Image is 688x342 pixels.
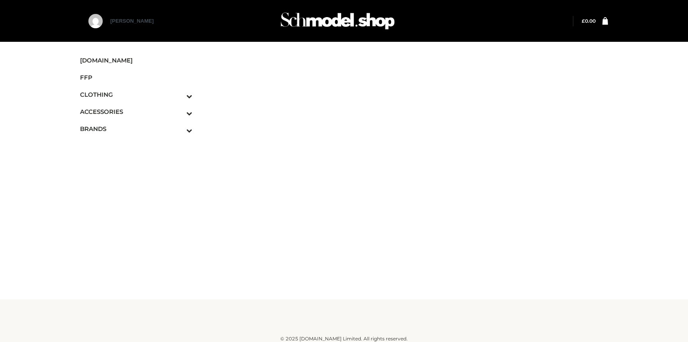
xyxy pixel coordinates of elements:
span: [DOMAIN_NAME] [80,56,192,65]
span: £ [582,18,585,24]
a: FFP [80,69,192,86]
a: BRANDSToggle Submenu [80,120,192,137]
button: Toggle Submenu [164,86,192,103]
span: FFP [80,73,192,82]
a: [PERSON_NAME] [110,18,154,38]
a: £0.00 [582,18,596,24]
bdi: 0.00 [582,18,596,24]
button: Toggle Submenu [164,103,192,120]
img: Schmodel Admin 964 [278,5,397,37]
span: ACCESSORIES [80,107,192,116]
a: ACCESSORIESToggle Submenu [80,103,192,120]
button: Toggle Submenu [164,120,192,137]
span: BRANDS [80,124,192,133]
a: CLOTHINGToggle Submenu [80,86,192,103]
span: CLOTHING [80,90,192,99]
a: [DOMAIN_NAME] [80,52,192,69]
